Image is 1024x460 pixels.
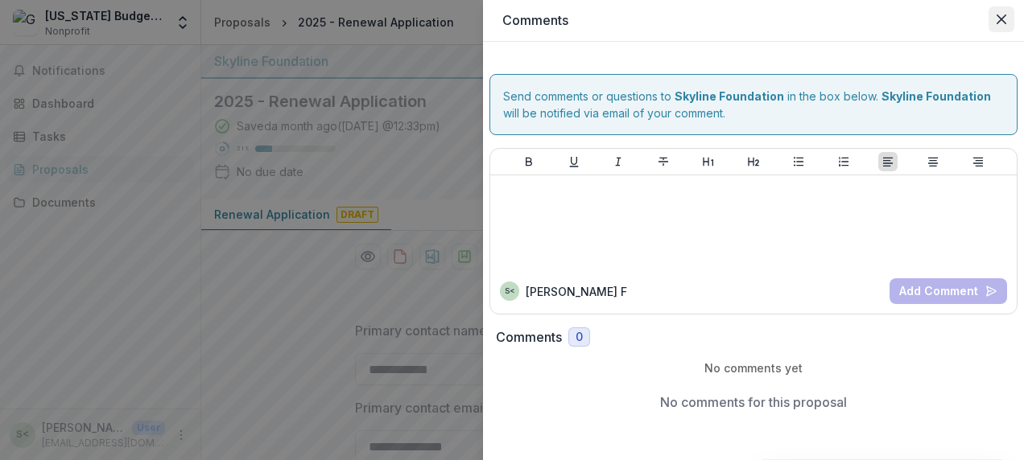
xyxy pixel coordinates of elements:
[660,392,847,412] p: No comments for this proposal
[489,74,1018,135] div: Send comments or questions to in the box below. will be notified via email of your comment.
[526,283,627,300] p: [PERSON_NAME] F
[923,152,943,171] button: Align Center
[576,331,583,344] span: 0
[496,330,562,345] h2: Comments
[834,152,853,171] button: Ordered List
[505,287,515,295] div: Staci Fox <sfox@gbpi.org>
[789,152,808,171] button: Bullet List
[496,359,1011,376] p: No comments yet
[654,152,673,171] button: Strike
[890,278,1007,304] button: Add Comment
[675,89,784,103] strong: Skyline Foundation
[968,152,988,171] button: Align Right
[744,152,763,171] button: Heading 2
[519,152,539,171] button: Bold
[882,89,991,103] strong: Skyline Foundation
[699,152,718,171] button: Heading 1
[878,152,898,171] button: Align Left
[502,13,1005,28] h2: Comments
[564,152,584,171] button: Underline
[609,152,628,171] button: Italicize
[989,6,1014,32] button: Close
